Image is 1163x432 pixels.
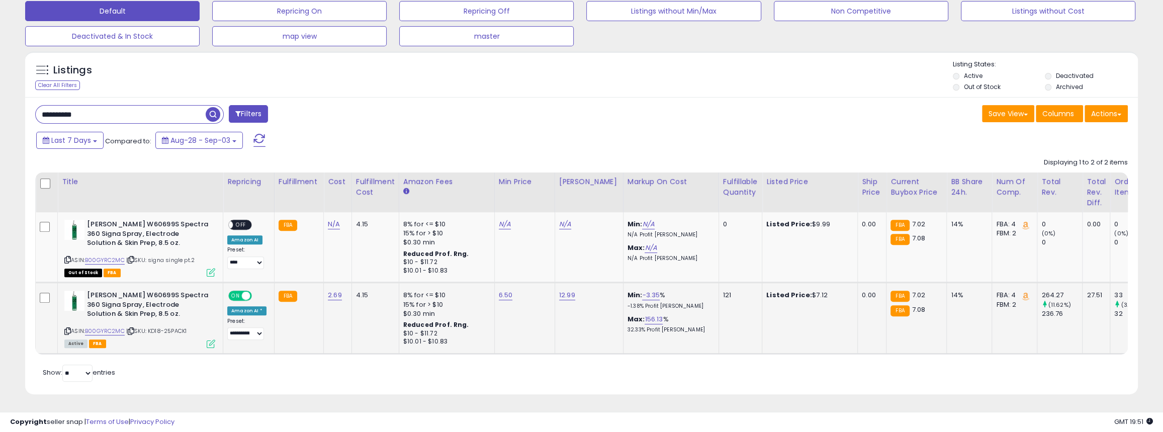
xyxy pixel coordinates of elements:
[89,339,106,348] span: FBA
[126,256,195,264] span: | SKU: signa single pt.2
[628,303,711,310] p: -1.38% Profit [PERSON_NAME]
[356,220,391,229] div: 4.15
[250,292,266,300] span: OFF
[233,221,249,229] span: OFF
[628,219,643,229] b: Min:
[399,26,574,46] button: master
[403,177,490,187] div: Amazon Fees
[723,220,754,229] div: 0
[912,219,926,229] span: 7.02
[1121,301,1141,309] small: (3.13%)
[227,235,262,244] div: Amazon AI
[126,327,187,335] span: | SKU: KD18-25PACK1
[953,60,1138,69] p: Listing States:
[227,246,266,269] div: Preset:
[912,305,926,314] span: 7.08
[964,71,982,80] label: Active
[105,136,151,146] span: Compared to:
[964,82,1001,91] label: Out of Stock
[212,26,387,46] button: map view
[774,1,948,21] button: Non Competitive
[559,219,571,229] a: N/A
[996,177,1033,198] div: Num of Comp.
[499,219,511,229] a: N/A
[862,177,882,198] div: Ship Price
[645,243,657,253] a: N/A
[25,26,200,46] button: Deactivated & In Stock
[227,177,270,187] div: Repricing
[499,177,551,187] div: Min Price
[982,105,1034,122] button: Save View
[628,177,714,187] div: Markup on Cost
[328,177,347,187] div: Cost
[1087,291,1102,300] div: 27.51
[36,132,104,149] button: Last 7 Days
[1041,309,1082,318] div: 236.76
[951,291,984,300] div: 14%
[403,187,409,196] small: Amazon Fees.
[43,368,115,377] span: Show: entries
[10,417,47,426] strong: Copyright
[62,177,219,187] div: Title
[227,306,266,315] div: Amazon AI *
[628,315,711,333] div: %
[1048,301,1070,309] small: (11.62%)
[766,177,853,187] div: Listed Price
[35,80,80,90] div: Clear All Filters
[628,231,711,238] p: N/A Profit [PERSON_NAME]
[403,291,487,300] div: 8% for <= $10
[403,258,487,267] div: $10 - $11.72
[1114,291,1155,300] div: 33
[766,291,850,300] div: $7.12
[51,135,91,145] span: Last 7 Days
[628,255,711,262] p: N/A Profit [PERSON_NAME]
[403,267,487,275] div: $10.01 - $10.83
[766,220,850,229] div: $9.99
[279,220,297,231] small: FBA
[996,220,1029,229] div: FBA: 4
[1114,309,1155,318] div: 32
[628,243,645,252] b: Max:
[951,177,988,198] div: BB Share 24h.
[403,320,469,329] b: Reduced Prof. Rng.
[403,229,487,238] div: 15% for > $10
[64,220,215,276] div: ASIN:
[961,1,1135,21] button: Listings without Cost
[1114,229,1128,237] small: (0%)
[227,318,266,340] div: Preset:
[25,1,200,21] button: Default
[64,291,215,347] div: ASIN:
[623,172,719,212] th: The percentage added to the cost of goods (COGS) that forms the calculator for Min & Max prices.
[1041,177,1078,198] div: Total Rev.
[628,291,711,309] div: %
[499,290,513,300] a: 6.50
[10,417,174,427] div: seller snap | |
[64,339,87,348] span: All listings currently available for purchase on Amazon
[645,314,663,324] a: 156.13
[890,291,909,302] small: FBA
[1114,238,1155,247] div: 0
[628,290,643,300] b: Min:
[87,220,209,250] b: [PERSON_NAME] W60699S Spectra 360 Signa Spray, Electrode Solution & Skin Prep, 8.5 oz.
[996,300,1029,309] div: FBM: 2
[229,105,268,123] button: Filters
[1087,177,1106,208] div: Total Rev. Diff.
[170,135,230,145] span: Aug-28 - Sep-03
[403,300,487,309] div: 15% for > $10
[642,219,654,229] a: N/A
[155,132,243,149] button: Aug-28 - Sep-03
[356,291,391,300] div: 4.15
[403,220,487,229] div: 8% for <= $10
[996,291,1029,300] div: FBA: 4
[1044,158,1128,167] div: Displaying 1 to 2 of 2 items
[85,327,125,335] a: B00GYRC2MC
[890,234,909,245] small: FBA
[1041,238,1082,247] div: 0
[403,309,487,318] div: $0.30 min
[723,177,758,198] div: Fulfillable Quantity
[1114,220,1155,229] div: 0
[1114,417,1153,426] span: 2025-09-11 19:51 GMT
[586,1,761,21] button: Listings without Min/Max
[1087,220,1102,229] div: 0.00
[64,269,102,277] span: All listings that are currently out of stock and unavailable for purchase on Amazon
